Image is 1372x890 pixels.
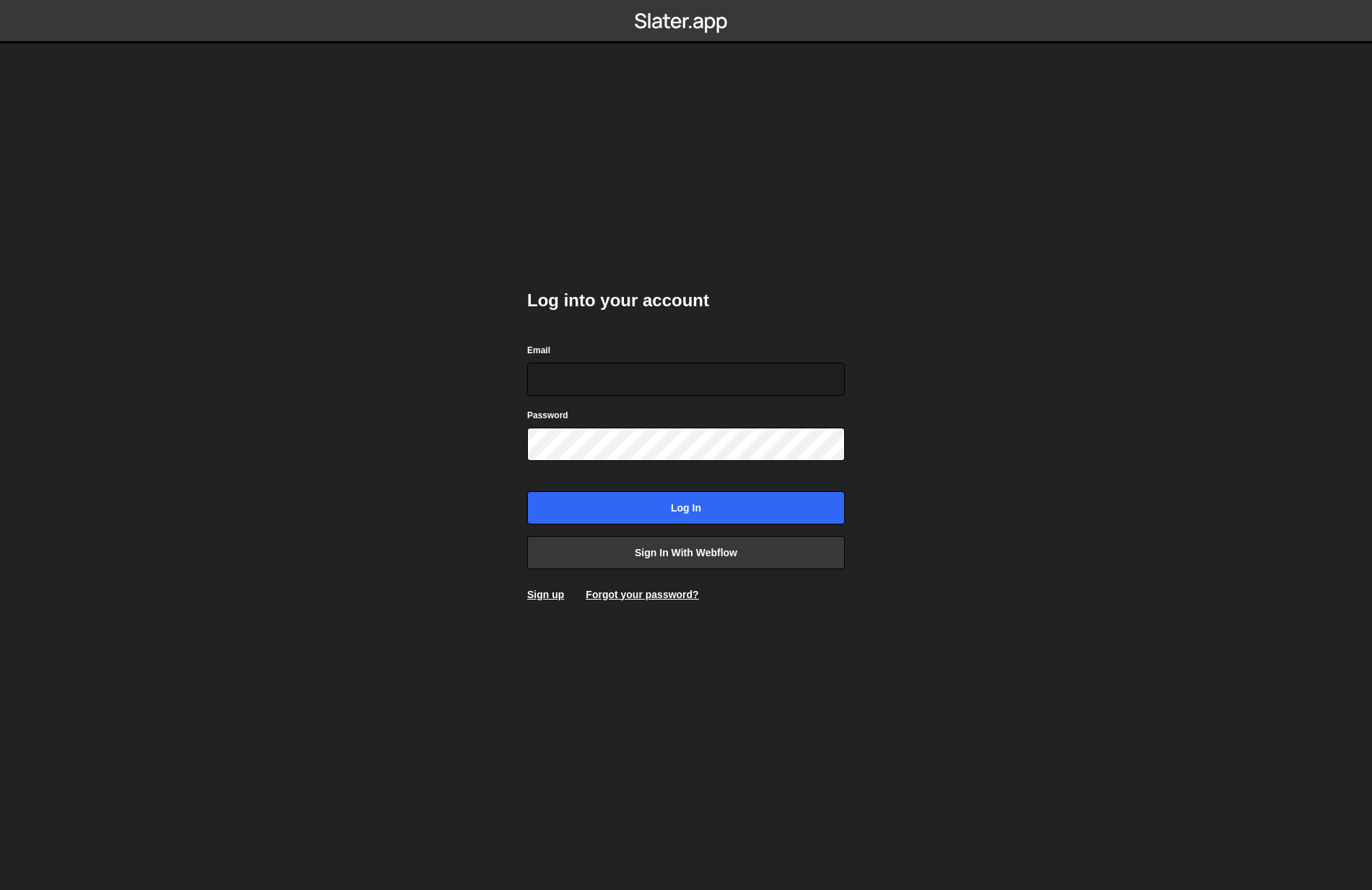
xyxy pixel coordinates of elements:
[527,343,550,358] label: Email
[527,589,564,600] a: Sign up
[527,408,568,423] label: Password
[527,289,845,312] h2: Log into your account
[527,536,845,569] a: Sign in with Webflow
[527,491,845,524] input: Log in
[586,589,698,600] a: Forgot your password?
